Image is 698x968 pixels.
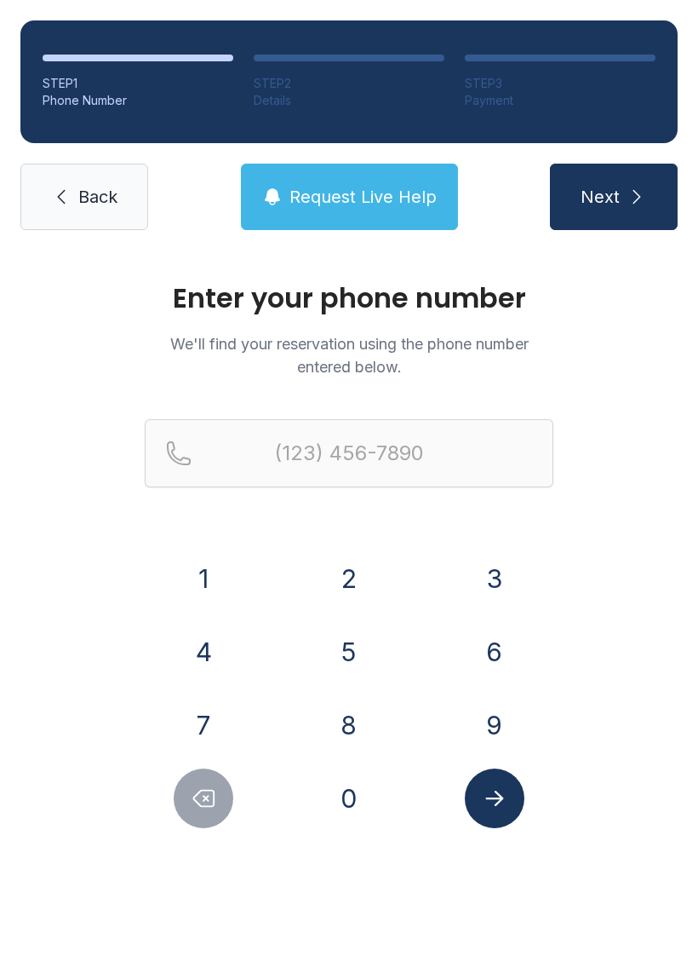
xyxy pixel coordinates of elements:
[174,622,233,682] button: 4
[465,75,655,92] div: STEP 3
[78,185,117,209] span: Back
[465,695,524,755] button: 9
[174,769,233,828] button: Delete number
[289,185,437,209] span: Request Live Help
[174,549,233,608] button: 1
[465,769,524,828] button: Submit lookup form
[319,622,379,682] button: 5
[174,695,233,755] button: 7
[145,332,553,378] p: We'll find your reservation using the phone number entered below.
[465,549,524,608] button: 3
[581,185,620,209] span: Next
[145,419,553,487] input: Reservation phone number
[43,92,233,109] div: Phone Number
[145,285,553,312] h1: Enter your phone number
[319,549,379,608] button: 2
[43,75,233,92] div: STEP 1
[319,769,379,828] button: 0
[465,622,524,682] button: 6
[319,695,379,755] button: 8
[254,75,444,92] div: STEP 2
[465,92,655,109] div: Payment
[254,92,444,109] div: Details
